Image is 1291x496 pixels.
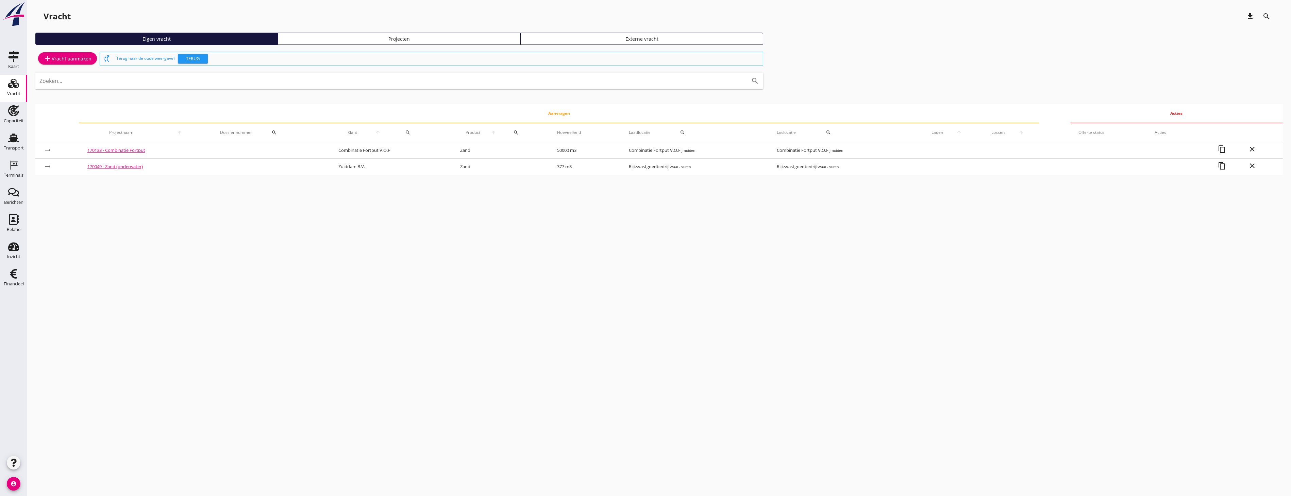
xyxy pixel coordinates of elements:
[281,35,517,42] div: Projecten
[520,33,763,45] a: Externe vracht
[557,147,576,153] span: 50000 m3
[523,35,760,42] div: Externe vracht
[670,164,691,169] small: Waal - Vuren
[1248,145,1256,153] i: close
[278,33,520,45] a: Projecten
[1078,129,1138,136] div: Offerte status
[680,130,685,135] i: search
[557,163,572,170] span: 377 m3
[828,148,843,153] small: IJmuiden
[8,64,19,69] div: Kaart
[7,91,20,96] div: Vracht
[44,162,52,171] i: arrow_right_alt
[1012,130,1031,135] i: arrow_upward
[4,146,24,150] div: Transport
[405,130,410,135] i: search
[826,130,831,135] i: search
[818,164,839,169] small: Waal - Vuren
[4,173,23,177] div: Terminals
[116,52,760,66] div: Terug naar de oude weergave?
[1218,162,1226,170] i: content_copy
[79,104,1039,123] th: Aanvragen
[4,282,24,286] div: Financieel
[87,163,143,170] a: 170049 - Zand (onderwater)
[87,129,155,136] span: Projectnaam
[681,148,695,153] small: IJmuiden
[38,35,275,42] div: Eigen vracht
[751,77,759,85] i: search
[485,130,501,135] i: arrow_upward
[460,129,485,136] span: Product
[621,159,769,175] td: Rijksvastgoedbedrijf
[4,119,24,123] div: Capaciteit
[44,11,71,22] div: Vracht
[7,227,20,232] div: Relatie
[38,52,97,65] a: Vracht aanmaken
[629,124,760,141] div: Laadlocatie
[1070,104,1283,123] th: Acties
[155,130,204,135] i: arrow_upward
[557,129,613,136] div: Hoeveelheid
[271,130,277,135] i: search
[181,55,205,62] div: Terug
[452,142,549,159] td: Zand
[44,54,91,63] div: Vracht aanmaken
[330,159,452,175] td: Zuiddam B.V.
[7,254,20,259] div: Inzicht
[621,142,769,159] td: Combinatie Fortput V.O.F
[44,146,52,154] i: arrow_right_alt
[1155,129,1275,136] div: Acties
[366,130,390,135] i: arrow_upward
[103,55,111,63] i: switch_access_shortcut
[7,477,20,491] i: account_circle
[330,142,452,159] td: Combinatie Fortput V.O.F
[4,200,23,205] div: Berichten
[1,2,26,27] img: logo-small.a267ee39.svg
[39,75,740,86] input: Zoeken...
[220,124,322,141] div: Dossier nummer
[777,124,908,141] div: Loslocatie
[1246,12,1254,20] i: download
[35,33,278,45] a: Eigen vracht
[985,129,1012,136] span: Lossen
[452,159,549,175] td: Zand
[950,130,968,135] i: arrow_upward
[178,54,208,64] button: Terug
[44,54,52,63] i: add
[1218,145,1226,153] i: content_copy
[513,130,519,135] i: search
[338,129,366,136] span: Klant
[87,147,145,153] a: 170133 - Combinatie Fortput
[925,129,950,136] span: Laden
[769,159,917,175] td: Rijksvastgoedbedrijf
[769,142,917,159] td: Combinatie Fortput V.O.F
[1248,162,1256,170] i: close
[1262,12,1271,20] i: search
